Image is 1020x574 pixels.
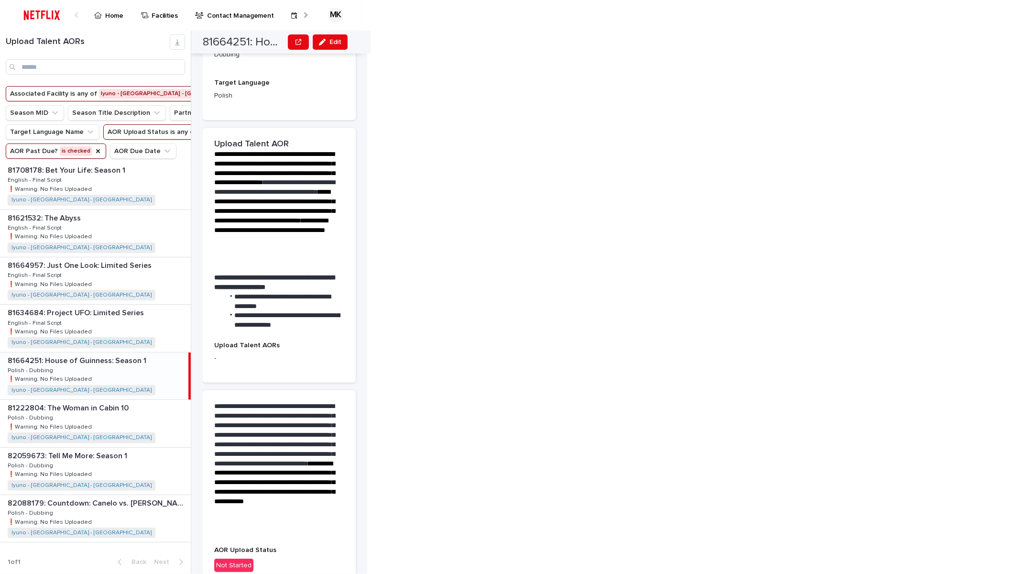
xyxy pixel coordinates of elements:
[214,353,344,364] p: -
[8,469,94,478] p: ❗️Warning: No Files Uploaded
[8,422,94,430] p: ❗️Warning: No Files Uploaded
[8,232,94,240] p: ❗️Warning: No Files Uploaded
[11,530,152,536] a: Iyuno - [GEOGRAPHIC_DATA] - [GEOGRAPHIC_DATA]
[214,91,344,101] p: Polish
[203,35,284,49] h2: 81664251: House of Guinness: Season 1
[214,79,270,86] span: Target Language
[8,461,55,469] p: Polish - Dubbing
[8,259,154,270] p: 81664957: Just One Look: Limited Series
[328,8,343,23] div: MK
[8,365,55,374] p: Polish - Dubbing
[8,413,55,421] p: Polish - Dubbing
[11,197,152,203] a: Iyuno - [GEOGRAPHIC_DATA] - [GEOGRAPHIC_DATA]
[19,6,65,25] img: ifQbXi3ZQGMSEF7WDB7W
[8,327,94,335] p: ❗️Warning: No Files Uploaded
[6,59,185,75] input: Search
[126,559,146,565] span: Back
[6,124,99,140] button: Target Language Name
[8,318,64,327] p: English - Final Script
[6,143,106,159] button: AOR Past Due?
[11,434,152,441] a: Iyuno - [GEOGRAPHIC_DATA] - [GEOGRAPHIC_DATA]
[11,339,152,346] a: Iyuno - [GEOGRAPHIC_DATA] - [GEOGRAPHIC_DATA]
[214,139,289,150] h2: Upload Talent AOR
[6,105,64,121] button: Season MID
[214,50,344,60] p: Dubbing
[8,508,55,517] p: Polish - Dubbing
[8,354,148,365] p: 81664251: House of Guinness: Season 1
[11,292,152,298] a: Iyuno - [GEOGRAPHIC_DATA] - [GEOGRAPHIC_DATA]
[170,105,256,121] button: Partner Service Type
[8,450,129,461] p: 82059673: Tell Me More: Season 1
[103,124,250,140] button: AOR Upload Status
[214,547,276,553] span: AOR Upload Status
[8,270,64,279] p: English - Final Script
[8,223,64,232] p: English - Final Script
[150,558,191,566] button: Next
[214,342,280,349] span: Upload Talent AORs
[8,279,94,288] p: ❗️Warning: No Files Uploaded
[11,244,152,251] a: Iyuno - [GEOGRAPHIC_DATA] - [GEOGRAPHIC_DATA]
[6,37,170,47] h1: Upload Talent AORs
[214,559,253,573] div: Not Started
[6,86,261,101] button: Associated Facility
[329,39,341,45] span: Edit
[110,558,150,566] button: Back
[8,184,94,193] p: ❗️Warning: No Files Uploaded
[154,559,175,565] span: Next
[8,212,83,223] p: 81621532: The Abyss
[8,175,64,184] p: English - Final Script
[11,482,152,489] a: Iyuno - [GEOGRAPHIC_DATA] - [GEOGRAPHIC_DATA]
[8,374,94,383] p: ❗️Warning: No Files Uploaded
[8,517,94,526] p: ❗️Warning: No Files Uploaded
[68,105,166,121] button: Season Title Description
[313,34,348,50] button: Edit
[8,164,127,175] p: 81708178: Bet Your Life: Season 1
[8,307,146,318] p: 81634684: Project UFO: Limited Series
[8,497,189,508] p: 82088179: Countdown: Canelo vs. Crawford: Season 1
[11,387,152,394] a: Iyuno - [GEOGRAPHIC_DATA] - [GEOGRAPHIC_DATA]
[8,402,131,413] p: 81222804: The Woman in Cabin 10
[110,143,176,159] button: AOR Due Date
